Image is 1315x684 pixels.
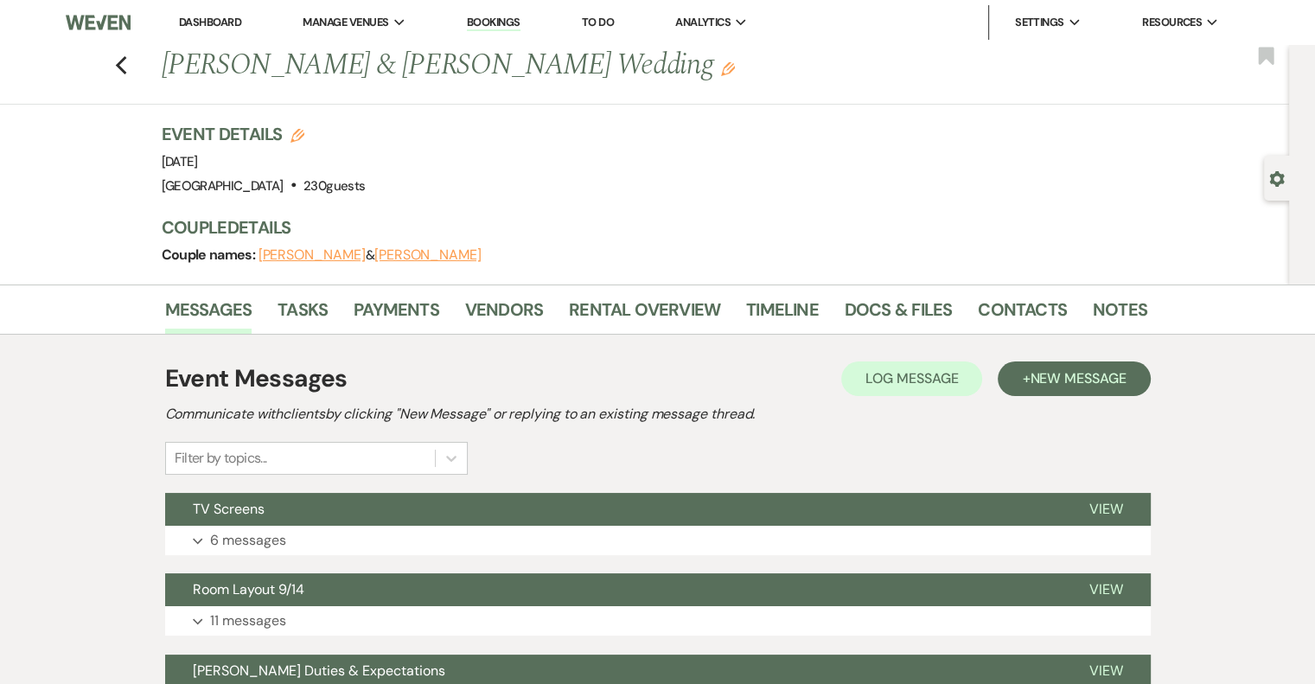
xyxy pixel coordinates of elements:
p: 11 messages [210,610,286,632]
h3: Couple Details [162,215,1130,240]
a: Payments [354,296,439,334]
span: View [1089,580,1123,598]
div: Filter by topics... [175,448,267,469]
span: 230 guests [303,177,365,195]
button: Log Message [841,361,982,396]
button: TV Screens [165,493,1062,526]
a: Bookings [467,15,520,31]
img: Weven Logo [66,4,131,41]
span: Couple names: [162,246,259,264]
a: Docs & Files [845,296,952,334]
span: Settings [1015,14,1064,31]
span: Log Message [865,369,958,387]
span: [GEOGRAPHIC_DATA] [162,177,284,195]
a: Contacts [978,296,1067,334]
button: 6 messages [165,526,1151,555]
span: Resources [1142,14,1202,31]
button: Edit [721,61,735,76]
button: [PERSON_NAME] [259,248,366,262]
button: Open lead details [1269,169,1285,186]
span: Analytics [675,14,731,31]
a: Messages [165,296,252,334]
span: [PERSON_NAME] Duties & Expectations [193,662,445,680]
button: [PERSON_NAME] [374,248,482,262]
p: 6 messages [210,529,286,552]
a: Timeline [746,296,819,334]
a: Vendors [465,296,543,334]
span: [DATE] [162,153,198,170]
button: View [1062,573,1151,606]
a: Notes [1093,296,1147,334]
h1: [PERSON_NAME] & [PERSON_NAME] Wedding [162,45,936,86]
span: New Message [1030,369,1126,387]
span: View [1089,662,1123,680]
button: 11 messages [165,606,1151,636]
button: View [1062,493,1151,526]
h1: Event Messages [165,361,348,397]
span: Room Layout 9/14 [193,580,304,598]
h2: Communicate with clients by clicking "New Message" or replying to an existing message thread. [165,404,1151,425]
a: Tasks [278,296,328,334]
span: TV Screens [193,500,265,518]
span: & [259,246,482,264]
button: Room Layout 9/14 [165,573,1062,606]
span: Manage Venues [303,14,388,31]
a: To Do [582,15,614,29]
a: Rental Overview [569,296,720,334]
a: Dashboard [179,15,241,29]
span: View [1089,500,1123,518]
h3: Event Details [162,122,366,146]
button: +New Message [998,361,1150,396]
